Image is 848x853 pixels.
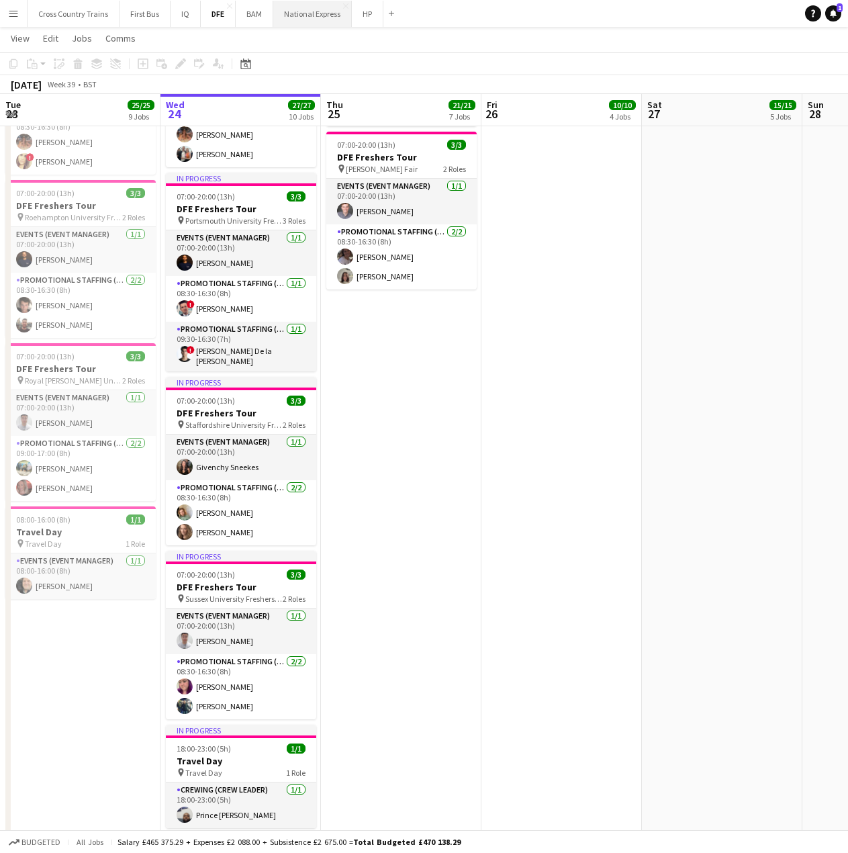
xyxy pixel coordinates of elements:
div: 10 Jobs [289,111,314,122]
h3: DFE Freshers Tour [5,199,156,212]
span: Travel Day [25,539,62,549]
button: Budgeted [7,835,62,850]
app-card-role: Events (Event Manager)1/107:00-20:00 (13h)Givenchy Sneekes [166,435,316,480]
app-card-role: Events (Event Manager)1/108:00-16:00 (8h)[PERSON_NAME] [5,553,156,599]
span: 2 Roles [283,594,305,604]
span: View [11,32,30,44]
span: 27 [645,106,662,122]
span: ! [187,346,195,354]
div: Salary £465 375.29 + Expenses £2 088.00 + Subsistence £2 675.00 = [117,837,461,847]
span: Travel Day [185,768,222,778]
div: In progress [166,377,316,388]
span: 3/3 [447,140,466,150]
a: Comms [100,30,141,47]
span: 21/21 [449,100,475,110]
span: All jobs [74,837,106,847]
app-card-role: Events (Event Manager)1/107:00-20:00 (13h)[PERSON_NAME] [166,230,316,276]
span: 1 Role [126,539,145,549]
button: DFE [201,1,236,27]
app-card-role: Promotional Staffing (Brand Ambassadors)2/208:30-16:30 (8h)[PERSON_NAME][PERSON_NAME] [166,102,316,167]
app-card-role: Promotional Staffing (Brand Ambassadors)1/108:30-16:30 (8h)![PERSON_NAME] [166,276,316,322]
a: Jobs [66,30,97,47]
button: National Express [273,1,352,27]
span: 10/10 [609,100,636,110]
button: IQ [171,1,201,27]
app-card-role: Promotional Staffing (Brand Ambassadors)2/208:30-16:30 (8h)[PERSON_NAME][PERSON_NAME] [5,273,156,338]
h3: DFE Freshers Tour [326,151,477,163]
span: 3/3 [126,188,145,198]
app-job-card: In progress07:00-20:00 (13h)3/3DFE Freshers Tour Sussex University Freshers Fair2 RolesEvents (Ev... [166,551,316,719]
app-job-card: In progress07:00-20:00 (13h)3/3DFE Freshers Tour Portsmouth University Freshers Fair3 RolesEvents... [166,173,316,371]
span: 25 [324,106,343,122]
app-card-role: Events (Event Manager)1/107:00-20:00 (13h)[PERSON_NAME] [5,227,156,273]
app-job-card: In progress07:00-20:00 (13h)3/3DFE Freshers Tour Staffordshire University Freshers Fair2 RolesEve... [166,377,316,545]
app-card-role: Promotional Staffing (Brand Ambassadors)2/208:30-16:30 (8h)[PERSON_NAME]![PERSON_NAME] [5,109,156,175]
span: Sun [808,99,824,111]
span: 07:00-20:00 (13h) [337,140,395,150]
app-card-role: Promotional Staffing (Brand Ambassadors)2/208:30-16:30 (8h)[PERSON_NAME][PERSON_NAME] [166,480,316,545]
h3: Travel Day [166,755,316,767]
app-job-card: 07:00-20:00 (13h)3/3DFE Freshers Tour Roehampton University Freshers Fair2 RolesEvents (Event Man... [5,180,156,338]
div: 08:00-16:00 (8h)1/1Travel Day Travel Day1 RoleEvents (Event Manager)1/108:00-16:00 (8h)[PERSON_NAME] [5,506,156,599]
span: 1/1 [287,744,305,754]
span: 1 Role [286,768,305,778]
div: 9 Jobs [128,111,154,122]
span: 28 [806,106,824,122]
span: 3 Roles [283,216,305,226]
span: 26 [485,106,498,122]
h3: Travel Day [5,526,156,538]
span: 3/3 [126,351,145,361]
span: 2 Roles [122,375,145,386]
div: In progress [166,173,316,183]
span: 2 Roles [283,420,305,430]
span: Budgeted [21,838,60,847]
span: 1/1 [126,514,145,525]
span: 08:00-16:00 (8h) [16,514,70,525]
span: Staffordshire University Freshers Fair [185,420,283,430]
span: Portsmouth University Freshers Fair [185,216,283,226]
div: BST [83,79,97,89]
span: Tue [5,99,21,111]
span: Wed [166,99,185,111]
app-job-card: 07:00-20:00 (13h)3/3DFE Freshers Tour [PERSON_NAME] Fair2 RolesEvents (Event Manager)1/107:00-20:... [326,132,477,289]
span: 18:00-23:00 (5h) [177,744,231,754]
span: 07:00-20:00 (13h) [177,191,235,201]
div: 4 Jobs [610,111,635,122]
div: 07:00-20:00 (13h)3/3DFE Freshers Tour Royal [PERSON_NAME] University Freshers Fair2 RolesEvents (... [5,343,156,501]
div: 7 Jobs [449,111,475,122]
span: Total Budgeted £470 138.29 [353,837,461,847]
span: 15/15 [769,100,796,110]
span: Sussex University Freshers Fair [185,594,283,604]
button: First Bus [120,1,171,27]
div: [DATE] [11,78,42,91]
app-job-card: In progress18:00-23:00 (5h)1/1Travel Day Travel Day1 RoleCrewing (Crew Leader)1/118:00-23:00 (5h)... [166,725,316,828]
span: 07:00-20:00 (13h) [16,351,75,361]
span: ! [26,153,34,161]
span: 25/25 [128,100,154,110]
span: 23 [3,106,21,122]
a: 1 [825,5,841,21]
span: [PERSON_NAME] Fair [346,164,418,174]
button: Cross Country Trains [28,1,120,27]
span: 3/3 [287,191,305,201]
span: Thu [326,99,343,111]
h3: DFE Freshers Tour [5,363,156,375]
span: 07:00-20:00 (13h) [177,570,235,580]
span: 2 Roles [443,164,466,174]
h3: DFE Freshers Tour [166,407,316,419]
span: 07:00-20:00 (13h) [16,188,75,198]
a: Edit [38,30,64,47]
a: View [5,30,35,47]
span: Fri [487,99,498,111]
span: ! [187,300,195,308]
app-card-role: Events (Event Manager)1/107:00-20:00 (13h)[PERSON_NAME] [166,609,316,654]
span: Roehampton University Freshers Fair [25,212,122,222]
h3: DFE Freshers Tour [166,581,316,593]
app-card-role: Promotional Staffing (Brand Ambassadors)2/208:30-16:30 (8h)[PERSON_NAME][PERSON_NAME] [166,654,316,719]
span: Sat [647,99,662,111]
